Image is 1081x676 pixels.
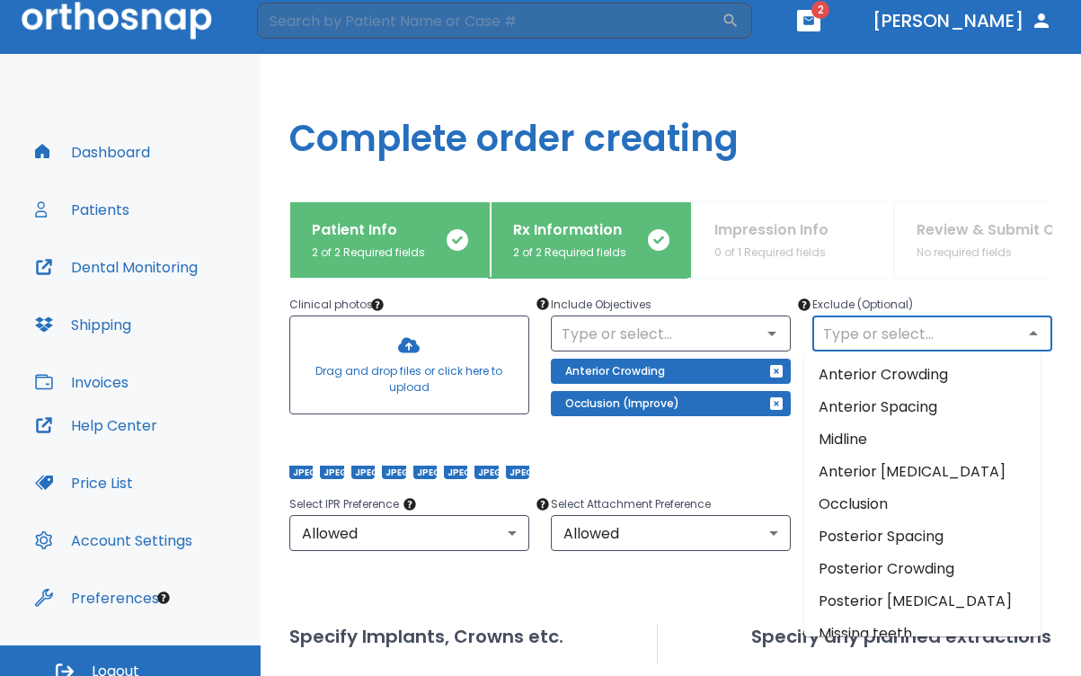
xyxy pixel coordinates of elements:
[320,466,343,479] span: JPEG
[513,219,626,241] p: Rx Information
[413,466,437,479] span: JPEG
[24,519,203,562] button: Account Settings
[565,393,679,414] p: Occlusion (Improve)
[865,4,1059,37] button: [PERSON_NAME]
[535,296,551,312] div: Tooltip anchor
[312,245,425,261] p: 2 of 2 Required fields
[24,245,208,289] button: Dental Monitoring
[513,245,626,261] p: 2 of 2 Required fields
[402,496,418,512] div: Tooltip anchor
[535,496,551,512] div: Tooltip anchor
[812,294,1052,316] p: Exclude (Optional)
[289,494,529,515] p: Select IPR Preference
[24,303,142,346] button: Shipping
[24,130,161,173] button: Dashboard
[257,3,722,39] input: Search by Patient Name or Case #
[804,456,1041,488] li: Anterior [MEDICAL_DATA]
[155,590,172,606] div: Tooltip anchor
[369,297,385,313] div: Tooltip anchor
[796,297,812,313] div: Tooltip anchor
[24,360,139,404] button: Invoices
[804,391,1041,423] li: Anterior Spacing
[551,294,791,316] p: Include Objectives
[24,404,168,447] button: Help Center
[24,461,144,504] button: Price List
[818,321,1047,346] input: Type or select...
[474,466,498,479] span: JPEG
[1021,321,1046,346] button: Close
[804,423,1041,456] li: Midline
[556,321,785,346] input: Type or select...
[804,359,1041,391] li: Anterior Crowding
[261,54,1081,201] h1: Complete order creating
[751,623,1051,650] h2: Specify any planned extractions
[804,553,1041,585] li: Posterior Crowding
[312,219,425,241] p: Patient Info
[444,466,467,479] span: JPEG
[759,321,784,346] button: Open
[24,188,140,231] button: Patients
[565,360,665,382] p: Anterior Crowding
[22,2,212,39] img: Orthosnap
[811,1,829,19] span: 2
[804,488,1041,520] li: Occlusion
[351,466,375,479] span: JPEG
[804,585,1041,618] li: Posterior [MEDICAL_DATA]
[24,576,170,619] button: Preferences
[289,623,563,650] h2: Specify Implants, Crowns etc.
[289,294,529,316] p: Clinical photos *
[551,494,791,515] p: Select Attachment Preference
[506,466,529,479] span: JPEG
[551,515,791,551] div: Allowed
[382,466,405,479] span: JPEG
[804,618,1041,650] li: Missing teeth
[289,466,313,479] span: JPEG
[289,515,529,551] div: Allowed
[804,520,1041,553] li: Posterior Spacing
